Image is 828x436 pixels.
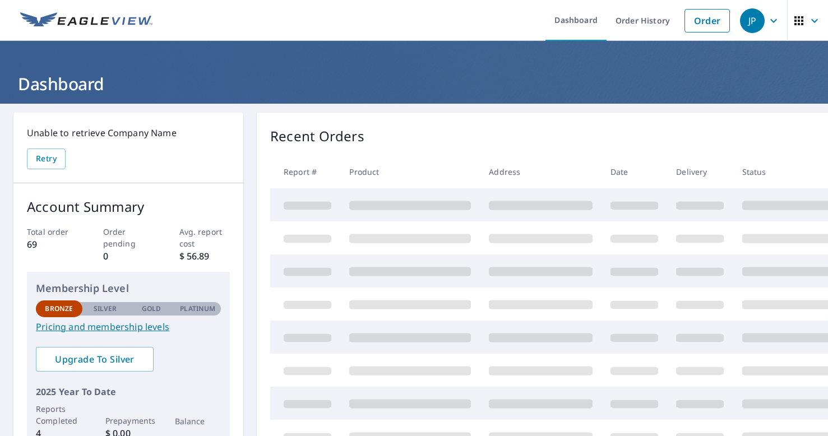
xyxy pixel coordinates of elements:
[179,249,230,263] p: $ 56.89
[684,9,730,33] a: Order
[45,304,73,314] p: Bronze
[36,152,57,166] span: Retry
[142,304,161,314] p: Gold
[667,155,733,188] th: Delivery
[36,281,221,296] p: Membership Level
[27,149,66,169] button: Retry
[602,155,667,188] th: Date
[27,126,230,140] p: Unable to retrieve Company Name
[340,155,480,188] th: Product
[103,249,154,263] p: 0
[270,155,340,188] th: Report #
[36,385,221,398] p: 2025 Year To Date
[36,347,154,372] a: Upgrade To Silver
[45,353,145,365] span: Upgrade To Silver
[20,12,152,29] img: EV Logo
[27,238,78,251] p: 69
[270,126,364,146] p: Recent Orders
[480,155,602,188] th: Address
[179,226,230,249] p: Avg. report cost
[36,403,82,426] p: Reports Completed
[94,304,117,314] p: Silver
[27,197,230,217] p: Account Summary
[13,72,815,95] h1: Dashboard
[27,226,78,238] p: Total order
[180,304,215,314] p: Platinum
[175,415,221,427] p: Balance
[103,226,154,249] p: Order pending
[740,8,765,33] div: JP
[36,320,221,333] a: Pricing and membership levels
[105,415,152,426] p: Prepayments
